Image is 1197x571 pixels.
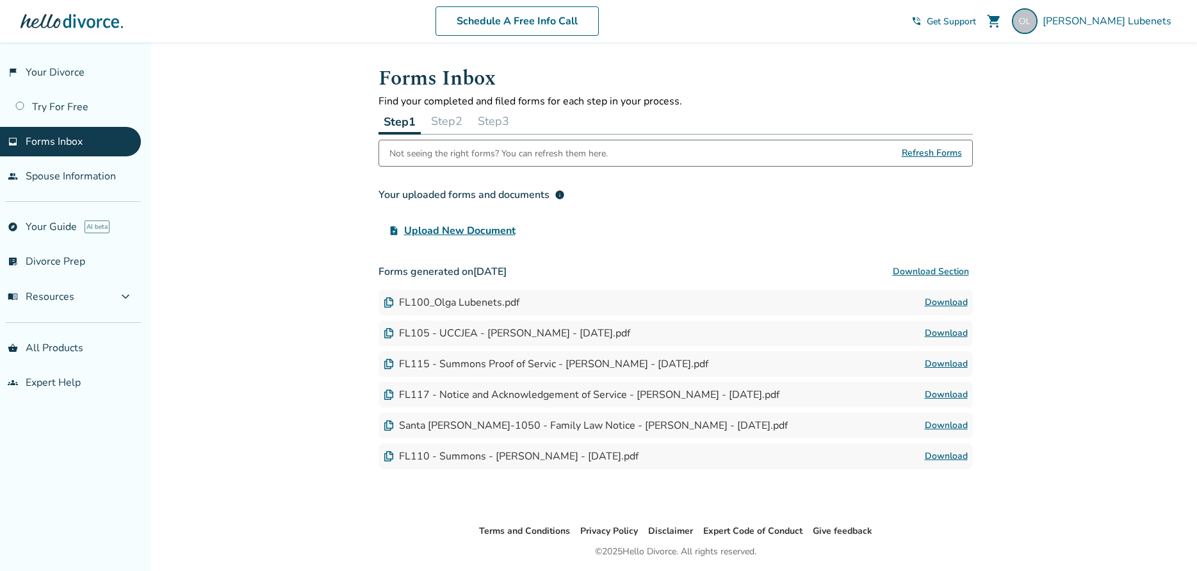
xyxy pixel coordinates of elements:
div: © 2025 Hello Divorce. All rights reserved. [595,544,756,559]
img: Document [384,390,394,400]
img: Document [384,420,394,431]
span: Refresh Forms [902,140,962,166]
a: phone_in_talkGet Support [911,15,976,28]
li: Disclaimer [648,524,693,539]
span: Forms Inbox [26,135,83,149]
button: Step2 [426,108,468,134]
a: Terms and Conditions [479,525,570,537]
img: Document [384,328,394,338]
div: FL117 - Notice and Acknowledgement of Service - [PERSON_NAME] - [DATE].pdf [384,388,779,402]
span: AI beta [85,220,110,233]
span: list_alt_check [8,256,18,267]
span: menu_book [8,292,18,302]
h1: Forms Inbox [379,63,973,94]
div: FL110 - Summons - [PERSON_NAME] - [DATE].pdf [384,449,639,463]
div: FL100_Olga Lubenets.pdf [384,295,519,310]
span: expand_more [118,289,133,304]
span: flag_2 [8,67,18,78]
h3: Forms generated on [DATE] [379,259,973,285]
a: Expert Code of Conduct [703,525,802,537]
span: [PERSON_NAME] Lubenets [1043,14,1177,28]
div: FL115 - Summons Proof of Servic - [PERSON_NAME] - [DATE].pdf [384,357,708,371]
span: people [8,171,18,181]
span: explore [8,222,18,232]
button: Download Section [889,259,973,285]
span: Get Support [927,15,976,28]
a: Download [925,295,968,310]
button: Step1 [379,108,421,135]
img: Document [384,359,394,369]
span: upload_file [389,226,399,236]
iframe: Chat Widget [1133,509,1197,571]
button: Step3 [473,108,514,134]
span: Upload New Document [404,223,516,238]
span: info [555,190,565,200]
img: lubenetsinka@gmail.com [1012,8,1038,34]
div: Not seeing the right forms? You can refresh them here. [389,140,608,166]
a: Schedule A Free Info Call [436,6,599,36]
a: Download [925,449,968,464]
a: Privacy Policy [580,525,638,537]
div: Your uploaded forms and documents [379,187,565,203]
div: FL105 - UCCJEA - [PERSON_NAME] - [DATE].pdf [384,326,630,340]
span: phone_in_talk [911,16,922,26]
img: Document [384,297,394,308]
span: groups [8,377,18,388]
span: shopping_cart [986,13,1002,29]
span: shopping_basket [8,343,18,353]
li: Give feedback [813,524,872,539]
a: Download [925,418,968,433]
span: Resources [8,290,74,304]
span: inbox [8,137,18,147]
img: Document [384,451,394,461]
div: Santa [PERSON_NAME]-1050 - Family Law Notice - [PERSON_NAME] - [DATE].pdf [384,418,788,433]
a: Download [925,387,968,402]
a: Download [925,326,968,341]
p: Find your completed and filed forms for each step in your process. [379,94,973,108]
a: Download [925,356,968,372]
